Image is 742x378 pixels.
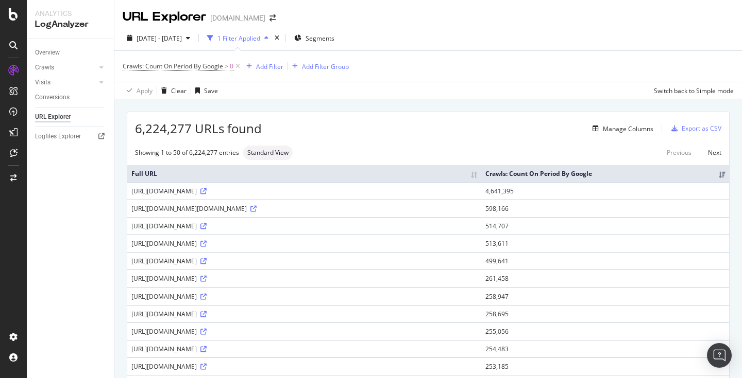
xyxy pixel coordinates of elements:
[131,274,477,283] div: [URL][DOMAIN_NAME]
[481,217,729,235] td: 514,707
[481,200,729,217] td: 598,166
[481,305,729,322] td: 258,695
[481,182,729,200] td: 4,641,395
[131,239,477,248] div: [URL][DOMAIN_NAME]
[131,362,477,371] div: [URL][DOMAIN_NAME]
[131,292,477,301] div: [URL][DOMAIN_NAME]
[247,150,289,156] span: Standard View
[242,60,283,73] button: Add Filter
[35,131,107,142] a: Logfiles Explorer
[35,47,107,58] a: Overview
[35,62,96,73] a: Crawls
[603,124,653,133] div: Manage Columns
[35,77,50,88] div: Visits
[123,62,223,70] span: Crawls: Count On Period By Google
[302,62,349,71] div: Add Filter Group
[171,86,187,95] div: Clear
[35,131,81,142] div: Logfiles Explorer
[35,62,54,73] div: Crawls
[682,124,721,133] div: Export as CSV
[288,60,349,73] button: Add Filter Group
[135,148,239,157] div: Showing 1 to 50 of 6,224,277 entries
[123,82,153,99] button: Apply
[131,327,477,336] div: [URL][DOMAIN_NAME]
[654,86,734,95] div: Switch back to Simple mode
[481,165,729,182] th: Crawls: Count On Period By Google: activate to sort column ascending
[273,33,281,43] div: times
[131,257,477,265] div: [URL][DOMAIN_NAME]
[588,122,653,135] button: Manage Columns
[131,222,477,230] div: [URL][DOMAIN_NAME]
[191,82,218,99] button: Save
[131,187,477,195] div: [URL][DOMAIN_NAME]
[269,14,276,22] div: arrow-right-arrow-left
[35,77,96,88] a: Visits
[137,34,182,43] span: [DATE] - [DATE]
[203,30,273,46] button: 1 Filter Applied
[210,13,265,23] div: [DOMAIN_NAME]
[35,112,71,122] div: URL Explorer
[306,34,334,43] span: Segments
[217,34,260,43] div: 1 Filter Applied
[230,59,233,74] span: 0
[707,343,732,368] div: Open Intercom Messenger
[481,252,729,269] td: 499,641
[137,86,153,95] div: Apply
[481,269,729,287] td: 261,458
[131,310,477,318] div: [URL][DOMAIN_NAME]
[127,165,481,182] th: Full URL: activate to sort column ascending
[481,340,729,357] td: 254,483
[256,62,283,71] div: Add Filter
[204,86,218,95] div: Save
[700,145,721,160] a: Next
[481,287,729,305] td: 258,947
[481,322,729,340] td: 255,056
[135,120,262,137] span: 6,224,277 URLs found
[481,235,729,252] td: 513,611
[35,92,70,103] div: Conversions
[35,47,60,58] div: Overview
[35,92,107,103] a: Conversions
[35,8,106,19] div: Analytics
[481,357,729,375] td: 253,185
[35,19,106,30] div: LogAnalyzer
[225,62,228,70] span: >
[157,82,187,99] button: Clear
[131,204,477,213] div: [URL][DOMAIN_NAME][DOMAIN_NAME]
[243,146,293,160] div: neutral label
[123,8,206,26] div: URL Explorer
[131,345,477,353] div: [URL][DOMAIN_NAME]
[667,120,721,137] button: Export as CSV
[290,30,339,46] button: Segments
[650,82,734,99] button: Switch back to Simple mode
[123,30,194,46] button: [DATE] - [DATE]
[35,112,107,122] a: URL Explorer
